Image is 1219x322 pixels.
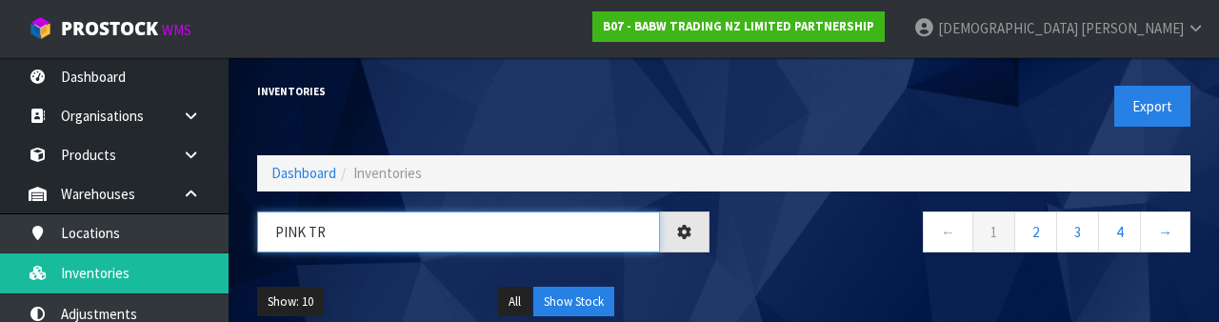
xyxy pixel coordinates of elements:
button: All [498,287,531,317]
img: cube-alt.png [29,16,52,40]
span: Inventories [353,164,422,182]
a: 1 [972,211,1015,252]
input: Search inventories [257,211,660,252]
span: [DEMOGRAPHIC_DATA] [938,19,1078,37]
h1: Inventories [257,86,709,97]
a: 4 [1098,211,1141,252]
button: Export [1114,86,1190,127]
a: 3 [1056,211,1099,252]
a: B07 - BABW TRADING NZ LIMITED PARTNERSHIP [592,11,885,42]
a: → [1140,211,1190,252]
small: WMS [162,21,191,39]
span: ProStock [61,16,158,41]
a: 2 [1014,211,1057,252]
span: [PERSON_NAME] [1081,19,1184,37]
nav: Page navigation [738,211,1190,258]
button: Show: 10 [257,287,324,317]
a: ← [923,211,973,252]
a: Dashboard [271,164,336,182]
strong: B07 - BABW TRADING NZ LIMITED PARTNERSHIP [603,18,874,34]
button: Show Stock [533,287,614,317]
